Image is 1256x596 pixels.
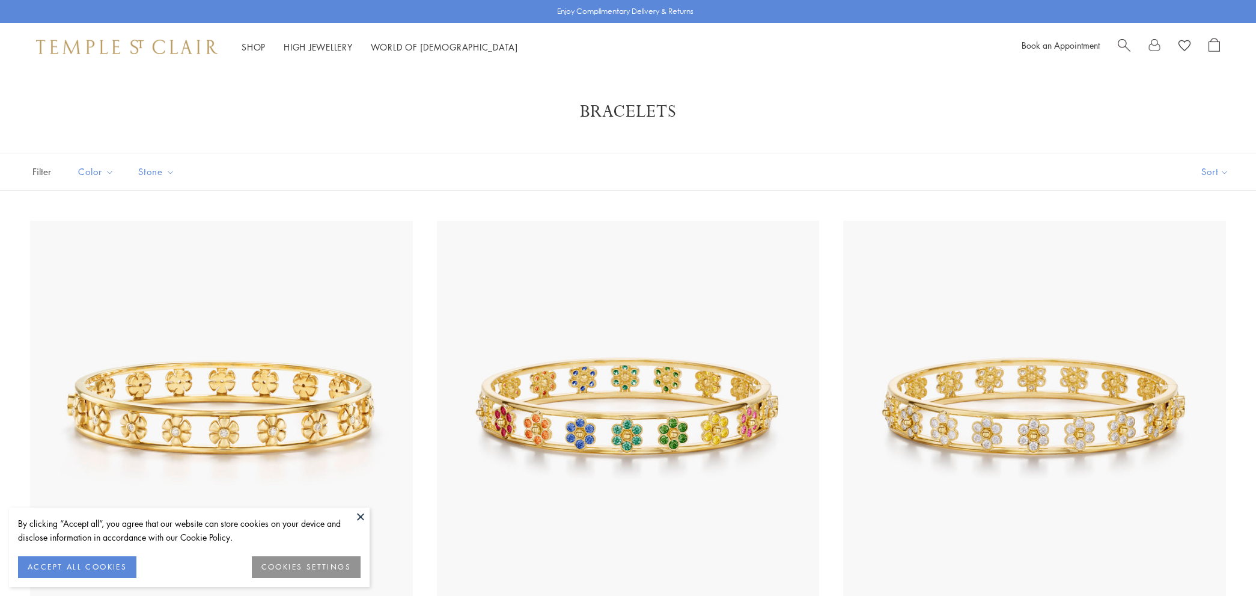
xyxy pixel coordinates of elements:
[242,41,266,53] a: ShopShop
[1178,38,1190,56] a: View Wishlist
[371,41,518,53] a: World of [DEMOGRAPHIC_DATA]World of [DEMOGRAPHIC_DATA]
[252,556,361,578] button: COOKIES SETTINGS
[18,517,361,544] div: By clicking “Accept all”, you agree that our website can store cookies on your device and disclos...
[72,164,123,179] span: Color
[1196,539,1244,584] iframe: Gorgias live chat messenger
[18,556,136,578] button: ACCEPT ALL COOKIES
[1174,153,1256,190] button: Show sort by
[132,164,184,179] span: Stone
[242,40,518,55] nav: Main navigation
[557,5,694,17] p: Enjoy Complimentary Delivery & Returns
[1022,39,1100,51] a: Book an Appointment
[1209,38,1220,56] a: Open Shopping Bag
[1118,38,1130,56] a: Search
[36,40,218,54] img: Temple St. Clair
[69,158,123,185] button: Color
[284,41,353,53] a: High JewelleryHigh Jewellery
[48,101,1208,123] h1: Bracelets
[129,158,184,185] button: Stone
